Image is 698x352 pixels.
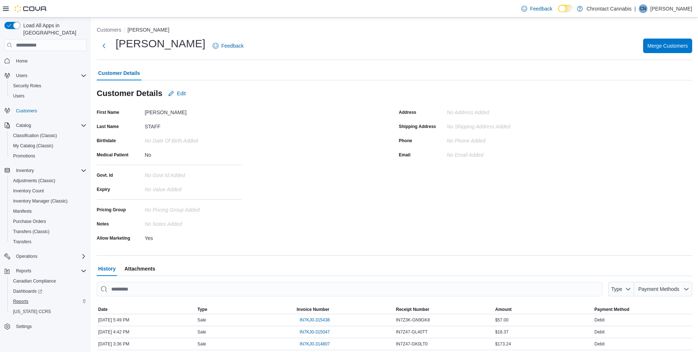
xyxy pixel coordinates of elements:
p: | [634,4,636,13]
a: Security Roles [10,81,44,90]
button: IN7KJ0-314807 [297,340,333,348]
button: Operations [13,252,40,261]
button: Manifests [7,206,89,216]
button: Merge Customers [643,39,692,53]
span: Home [16,58,28,64]
button: Users [13,71,30,80]
button: Adjustments (Classic) [7,176,89,186]
span: Classification (Classic) [10,131,87,140]
span: Transfers [10,237,87,246]
label: Last Name [97,124,119,129]
span: Inventory [13,166,87,175]
label: Email [399,152,410,158]
span: Catalog [16,123,31,128]
a: Promotions [10,152,38,160]
div: Christina N [639,4,647,13]
label: Birthdate [97,138,116,144]
span: Catalog [13,121,87,130]
label: Expiry [97,187,110,192]
button: Reports [7,296,89,307]
span: Users [13,93,24,99]
span: Amount [495,307,512,312]
div: No Phone added [447,135,485,144]
span: Manifests [13,208,32,214]
span: Canadian Compliance [10,277,87,285]
button: Reports [13,267,34,275]
div: $18.37 [494,328,593,336]
button: Edit [165,86,189,101]
span: Sale [197,329,206,335]
span: [DATE] 4:42 PM [98,329,129,335]
span: Debit [594,317,605,323]
img: Cova [15,5,47,12]
span: Type [197,307,207,312]
div: No Date Of Birth added [145,135,242,144]
span: Canadian Compliance [13,278,56,284]
span: Operations [13,252,87,261]
div: STAFF [145,121,242,129]
button: [US_STATE] CCRS [7,307,89,317]
button: Next [97,39,111,53]
span: Purchase Orders [10,217,87,226]
span: Customers [13,106,87,115]
button: Invoice Number [295,305,394,314]
label: First Name [97,109,119,115]
div: $57.00 [494,316,593,324]
label: Notes [97,221,109,227]
span: [DATE] 3:36 PM [98,341,129,347]
button: [PERSON_NAME] [128,27,169,33]
span: Transfers (Classic) [10,227,87,236]
button: Security Roles [7,81,89,91]
span: Merge Customers [647,42,688,49]
button: Operations [1,251,89,261]
span: Users [10,92,87,100]
a: Transfers (Classic) [10,227,52,236]
button: Home [1,55,89,66]
span: Reports [13,267,87,275]
button: Customers [97,27,121,33]
span: Inventory [16,168,34,173]
a: Canadian Compliance [10,277,59,285]
span: Payment Method [594,307,629,312]
input: This is a search bar. As you type, the results lower in the page will automatically filter. [97,282,602,296]
h1: [PERSON_NAME] [116,36,205,51]
div: No value added [145,184,242,192]
button: Settings [1,321,89,332]
span: Debit [594,341,605,347]
span: Operations [16,253,37,259]
nav: Complex example [4,52,87,351]
button: Canadian Compliance [7,276,89,286]
span: Type [611,286,622,292]
a: Inventory Manager (Classic) [10,197,71,205]
span: Load All Apps in [GEOGRAPHIC_DATA] [20,22,87,36]
span: Debit [594,329,605,335]
span: Transfers [13,239,31,245]
a: My Catalog (Classic) [10,141,56,150]
button: IN7KJ0-315047 [297,328,333,336]
button: Transfers (Classic) [7,227,89,237]
a: Transfers [10,237,34,246]
button: My Catalog (Classic) [7,141,89,151]
span: Sale [197,341,206,347]
button: Transfers [7,237,89,247]
a: Dashboards [7,286,89,296]
span: Edit [177,90,186,97]
button: Type [608,282,634,296]
input: Dark Mode [558,5,573,12]
span: Reports [13,299,28,304]
a: Customers [13,107,40,115]
div: No Shipping Address added [447,121,544,129]
a: Inventory Count [10,187,47,195]
button: Classification (Classic) [7,131,89,141]
label: Pricing Group [97,207,126,213]
span: Inventory Manager (Classic) [13,198,68,204]
div: No Govt Id added [145,169,242,178]
span: Invoice Number [297,307,329,312]
span: Security Roles [13,83,41,89]
div: $173.24 [494,340,593,348]
span: Purchase Orders [13,219,46,224]
a: Dashboards [10,287,45,296]
button: Payment Methods [634,282,692,296]
span: Date [98,307,108,312]
div: [PERSON_NAME] [145,107,242,115]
